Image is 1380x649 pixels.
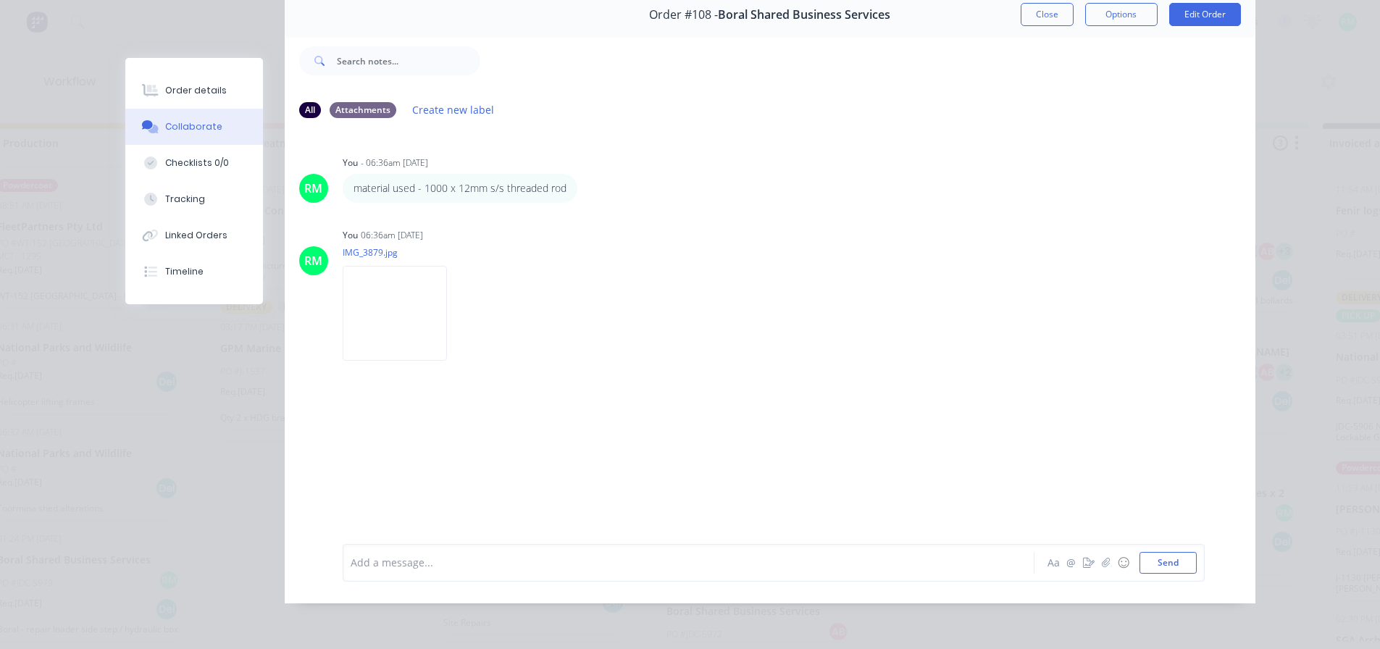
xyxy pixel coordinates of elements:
[1169,3,1241,26] button: Edit Order
[1063,554,1080,571] button: @
[405,100,502,120] button: Create new label
[649,8,718,22] span: Order #108 -
[165,120,222,133] div: Collaborate
[361,229,423,242] div: 06:36am [DATE]
[343,229,358,242] div: You
[125,217,263,254] button: Linked Orders
[1139,552,1197,574] button: Send
[165,156,229,169] div: Checklists 0/0
[125,145,263,181] button: Checklists 0/0
[299,102,321,118] div: All
[343,156,358,169] div: You
[337,46,480,75] input: Search notes...
[343,246,461,259] p: IMG_3879.jpg
[361,156,428,169] div: - 06:36am [DATE]
[165,265,204,278] div: Timeline
[165,193,205,206] div: Tracking
[125,254,263,290] button: Timeline
[1115,554,1132,571] button: ☺
[718,8,890,22] span: Boral Shared Business Services
[330,102,396,118] div: Attachments
[1021,3,1074,26] button: Close
[1045,554,1063,571] button: Aa
[354,181,566,196] p: material used - 1000 x 12mm s/s threaded rod
[165,84,227,97] div: Order details
[304,180,322,197] div: RM
[125,109,263,145] button: Collaborate
[304,252,322,269] div: RM
[1085,3,1158,26] button: Options
[125,72,263,109] button: Order details
[125,181,263,217] button: Tracking
[165,229,227,242] div: Linked Orders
